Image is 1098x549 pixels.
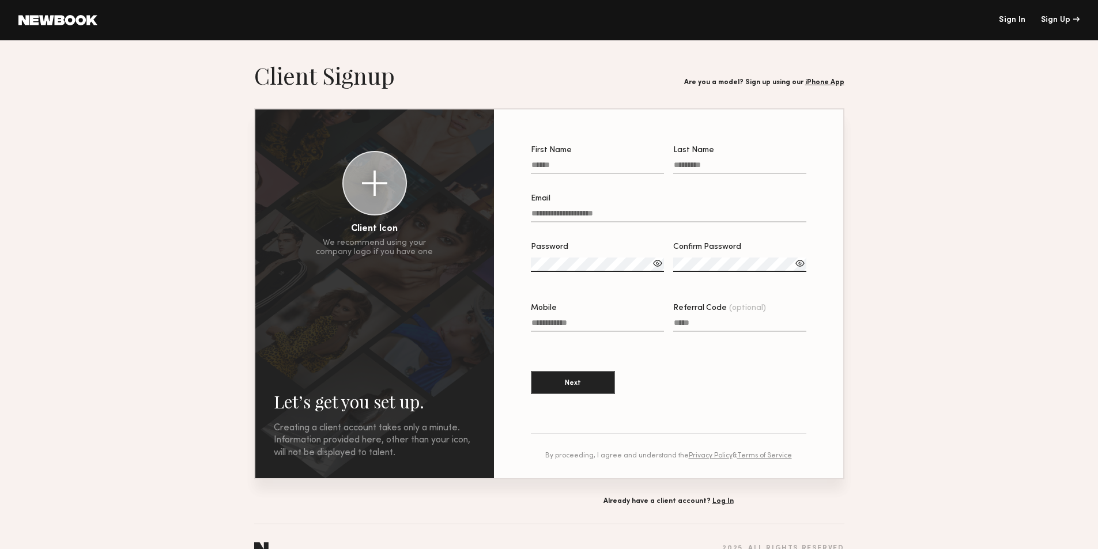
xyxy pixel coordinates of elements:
input: Last Name [673,161,806,174]
div: Mobile [531,304,664,312]
input: Referral Code(optional) [673,319,806,332]
div: Already have a client account? [493,498,844,505]
div: Email [531,195,806,203]
a: Sign In [999,16,1025,24]
div: Creating a client account takes only a minute. Information provided here, other than your icon, w... [274,422,476,460]
div: Password [531,243,664,251]
div: First Name [531,146,664,154]
div: Confirm Password [673,243,806,251]
a: Terms of Service [737,452,792,459]
div: Sign Up [1041,16,1080,24]
h1: Client Signup [254,61,395,90]
input: Email [531,209,806,222]
a: Privacy Policy [689,452,733,459]
div: Are you a model? Sign up using our [684,79,844,86]
div: By proceeding, I agree and understand the & [531,452,806,460]
button: Next [531,371,615,394]
input: First Name [531,161,664,174]
input: Mobile [531,319,664,332]
div: Referral Code [673,304,806,312]
a: iPhone App [805,79,844,86]
h2: Let’s get you set up. [274,390,476,413]
div: We recommend using your company logo if you have one [316,238,433,257]
input: Confirm Password [673,258,806,272]
div: Client Icon [351,225,398,234]
span: (optional) [729,304,766,312]
a: Log In [712,498,734,505]
input: Password [531,258,664,272]
div: Last Name [673,146,806,154]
